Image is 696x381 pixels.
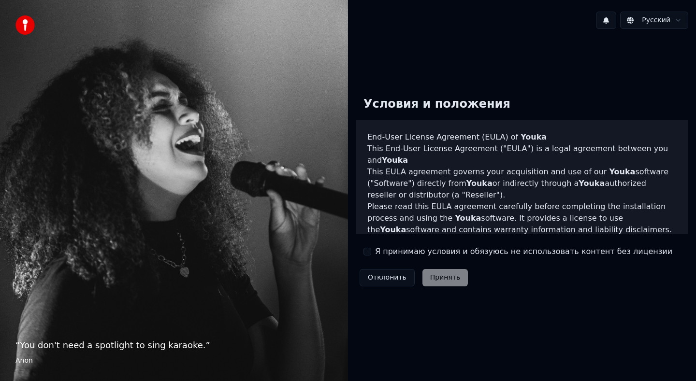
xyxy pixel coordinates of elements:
[360,269,415,286] button: Отклонить
[466,179,493,188] span: Youka
[579,179,605,188] span: Youka
[367,166,677,201] p: This EULA agreement governs your acquisition and use of our software ("Software") directly from o...
[455,213,481,223] span: Youka
[521,132,547,141] span: Youka
[375,246,672,257] label: Я принимаю условия и обязуюсь не использовать контент без лицензии
[609,167,635,176] span: Youka
[367,143,677,166] p: This End-User License Agreement ("EULA") is a legal agreement between you and
[15,356,333,366] footer: Anon
[380,225,406,234] span: Youka
[15,339,333,352] p: “ You don't need a spotlight to sing karaoke. ”
[382,155,408,165] span: Youka
[367,201,677,236] p: Please read this EULA agreement carefully before completing the installation process and using th...
[367,131,677,143] h3: End-User License Agreement (EULA) of
[15,15,35,35] img: youka
[356,89,518,120] div: Условия и положения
